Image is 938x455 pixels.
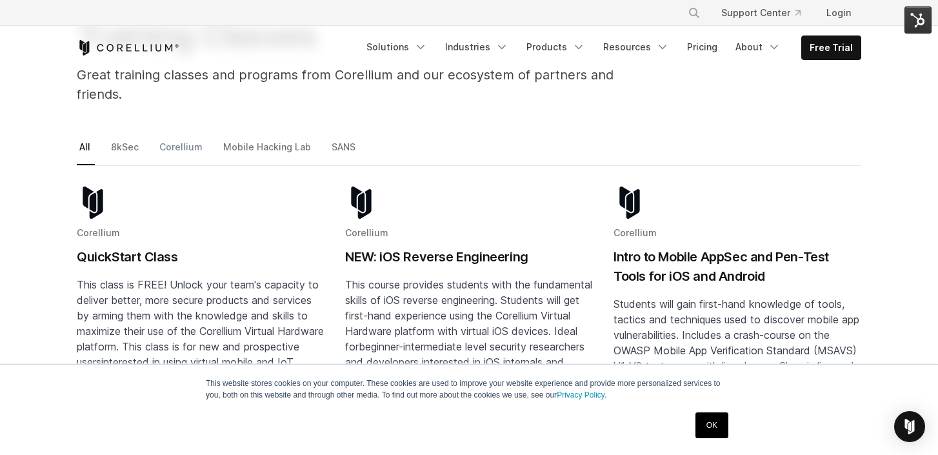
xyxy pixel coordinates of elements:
[683,1,706,25] button: Search
[614,298,859,403] span: Students will gain first-hand knowledge of tools, tactics and techniques used to discover mobile ...
[77,139,95,166] a: All
[108,139,143,166] a: 8kSec
[614,187,861,446] a: Blog post summary: Intro to Mobile AppSec and Pen-Test Tools for iOS and Android
[345,247,593,267] h2: NEW: iOS Reverse Engineering
[157,139,207,166] a: Corellium
[345,340,584,384] span: beginner-intermediate level security researchers and developers interested in iOS internals and r...
[77,356,294,399] span: interested in using virtual mobile and IoT devices for their security, R&D, testing, and teaching...
[77,227,120,238] span: Corellium
[595,35,677,59] a: Resources
[728,35,788,59] a: About
[711,1,811,25] a: Support Center
[359,35,435,59] a: Solutions
[904,6,932,34] img: HubSpot Tools Menu Toggle
[77,247,324,267] h2: QuickStart Class
[614,227,657,238] span: Corellium
[672,1,861,25] div: Navigation Menu
[802,36,861,59] a: Free Trial
[557,390,606,399] a: Privacy Policy.
[614,187,646,219] img: corellium-logo-icon-dark
[614,247,861,286] h2: Intro to Mobile AppSec and Pen-Test Tools for iOS and Android
[77,65,657,104] p: Great training classes and programs from Corellium and our ecosystem of partners and friends.
[894,411,925,442] div: Open Intercom Messenger
[77,187,109,219] img: corellium-logo-icon-dark
[519,35,593,59] a: Products
[437,35,516,59] a: Industries
[345,277,593,385] p: This course provides students with the fundamental skills of iOS reverse engineering. Students wi...
[221,139,315,166] a: Mobile Hacking Lab
[679,35,725,59] a: Pricing
[77,278,324,369] span: This class is FREE! Unlock your team's capacity to deliver better, more secure products and servi...
[816,1,861,25] a: Login
[77,40,179,56] a: Corellium Home
[695,412,728,438] a: OK
[345,227,388,238] span: Corellium
[206,378,732,401] p: This website stores cookies on your computer. These cookies are used to improve your website expe...
[345,187,593,446] a: Blog post summary: NEW: iOS Reverse Engineering
[329,139,360,166] a: SANS
[345,187,377,219] img: corellium-logo-icon-dark
[359,35,861,60] div: Navigation Menu
[77,187,324,446] a: Blog post summary: QuickStart Class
